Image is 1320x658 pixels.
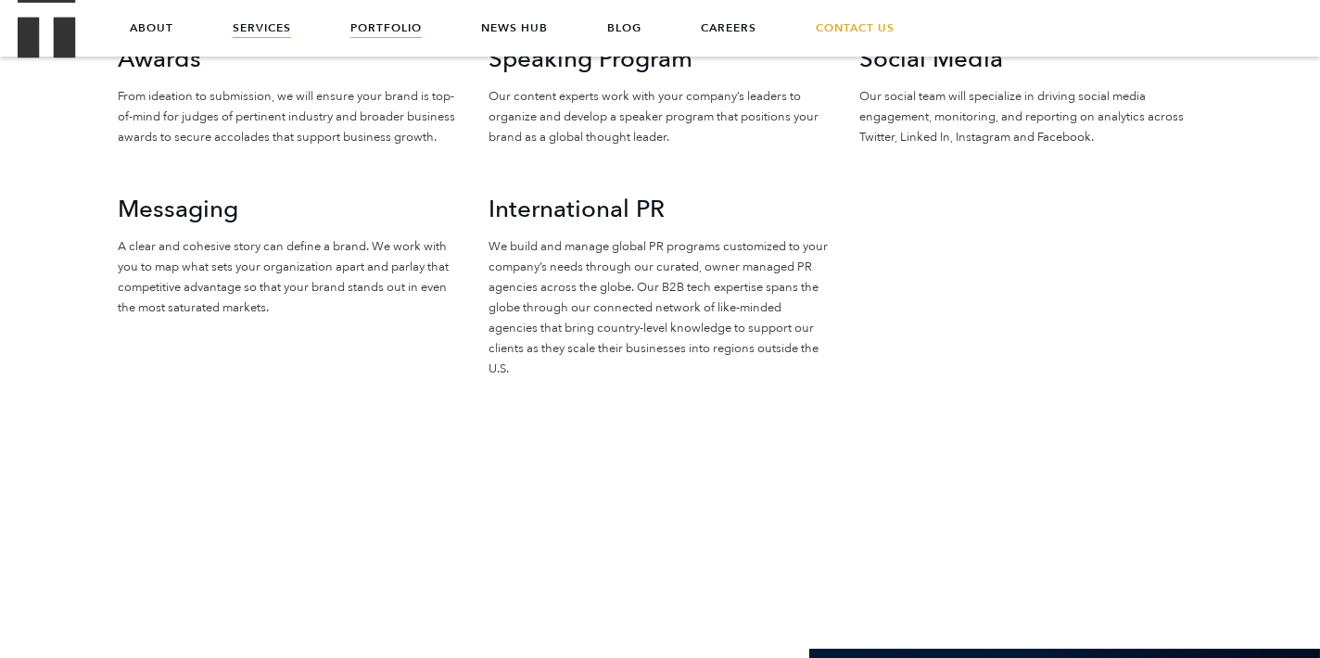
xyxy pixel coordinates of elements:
[118,86,461,147] p: From ideation to submission, we will ensure your brand is top-of-mind for judges of pertinent ind...
[859,86,1202,147] p: Our social team will specialize in driving social media engagement, monitoring, and reporting on ...
[118,236,461,318] p: A clear and cohesive story can define a brand. We work with you to map what sets your organizatio...
[118,44,461,75] h3: Awards
[489,194,831,225] h3: International PR
[489,86,831,147] p: Our content experts work with your company’s leaders to organize and develop a speaker program th...
[859,44,1202,75] h3: Social Media
[489,44,831,75] h3: Speaking Program
[118,194,461,225] h3: Messaging
[489,236,831,379] p: We build and manage global PR programs customized to your company’s needs through our curated, ow...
